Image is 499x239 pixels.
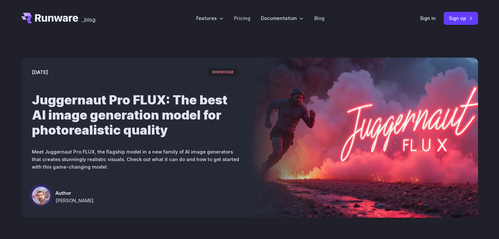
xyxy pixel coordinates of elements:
[55,189,94,197] span: Author
[55,197,94,204] span: [PERSON_NAME]
[234,14,250,22] a: Pricing
[196,14,223,22] label: Features
[32,68,48,76] time: [DATE]
[261,14,303,22] label: Documentation
[82,17,95,22] span: _blog
[314,14,324,22] a: Blog
[420,14,436,22] a: Sign in
[32,92,239,138] h1: Juggernaut Pro FLUX: The best AI image generation model for photorealistic quality
[444,12,478,25] a: Sign up
[21,13,78,23] a: Go to /
[32,186,94,207] a: creative ad image of powerful runner leaving a trail of pink smoke and sparks, speed, lights floa...
[82,13,95,23] a: _blog
[250,58,478,218] img: creative ad image of powerful runner leaving a trail of pink smoke and sparks, speed, lights floa...
[32,148,239,171] p: Meet Juggernaut Pro FLUX, the flagship model in a new family of AI image generators that creates ...
[207,68,239,77] span: showcase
